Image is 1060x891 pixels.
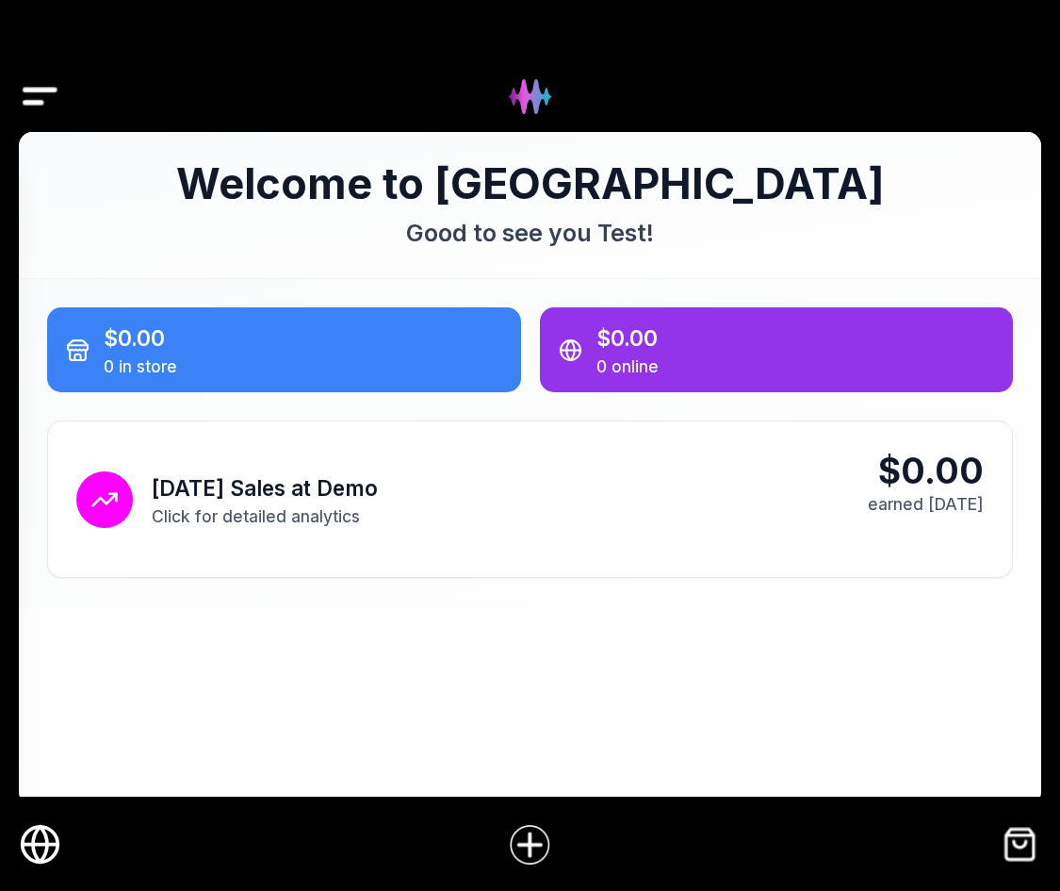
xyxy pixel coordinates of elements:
[596,355,995,378] div: 0 online
[104,322,502,355] div: $0.00
[47,160,1013,207] h1: Welcome to [GEOGRAPHIC_DATA]
[508,822,553,867] img: Add Item
[406,219,654,247] span: Good to see you Test !
[494,808,567,882] a: Add Item
[104,355,502,378] div: 0 in store
[999,823,1041,866] img: Checkout
[152,471,378,504] h2: [DATE] Sales at Demo
[494,60,566,133] img: Hydee Logo
[19,823,61,866] a: Online Store
[858,450,984,492] div: $0.00
[19,60,61,133] img: Drawer
[596,322,995,355] div: $0.00
[858,492,984,516] div: earned [DATE]
[152,504,378,528] p: Click for detailed analytics
[19,45,61,88] button: Drawer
